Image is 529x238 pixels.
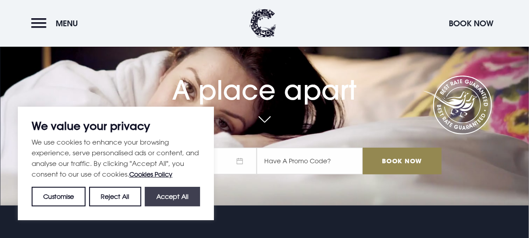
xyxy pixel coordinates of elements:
input: Book Now [363,148,441,174]
button: Accept All [145,187,200,206]
input: Have A Promo Code? [257,148,363,174]
button: Reject All [89,187,141,206]
button: Menu [31,14,82,33]
img: Clandeboye Lodge [250,9,276,38]
h1: A place apart [87,60,441,106]
span: Check Out [172,148,257,174]
a: Cookies Policy [129,170,172,178]
button: Customise [32,187,86,206]
button: Book Now [444,14,498,33]
p: We use cookies to enhance your browsing experience, serve personalised ads or content, and analys... [32,137,200,180]
p: We value your privacy [32,121,200,131]
div: We value your privacy [18,107,214,220]
span: Menu [56,18,78,28]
